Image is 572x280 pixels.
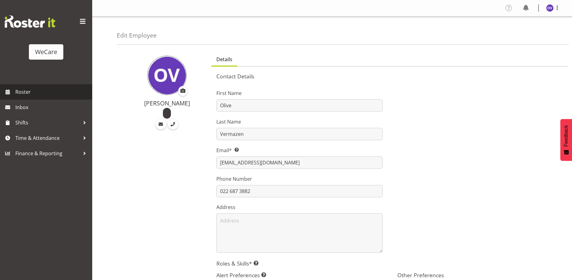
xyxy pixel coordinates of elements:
input: Email Address [216,156,382,169]
div: WeCare [35,47,57,57]
img: olive-vermazen11854.jpg [546,4,554,12]
span: Inbox [15,103,89,112]
input: First Name [216,99,382,112]
span: Roster [15,87,89,97]
input: Phone Number [216,185,382,197]
input: Last Name [216,128,382,140]
h5: Contact Details [216,73,563,80]
label: Last Name [216,118,382,125]
span: Finance & Reporting [15,149,80,158]
label: Phone Number [216,175,382,183]
a: Email Employee [156,119,166,129]
span: Time & Attendance [15,133,80,143]
h5: Alert Preferences [216,272,382,278]
img: Rosterit website logo [5,15,55,28]
label: First Name [216,89,382,97]
button: Feedback - Show survey [560,119,572,161]
span: Details [216,56,232,63]
label: Email* [216,147,382,154]
span: Feedback [563,125,569,147]
h5: Roles & Skills* [216,260,563,267]
h4: Edit Employee [117,32,157,39]
label: Address [216,203,382,211]
img: olive-vermazen11854.jpg [147,56,187,95]
h5: Other Preferences [397,272,563,278]
h4: [PERSON_NAME] [130,100,204,107]
span: Shifts [15,118,80,127]
a: Call Employee [168,119,178,129]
